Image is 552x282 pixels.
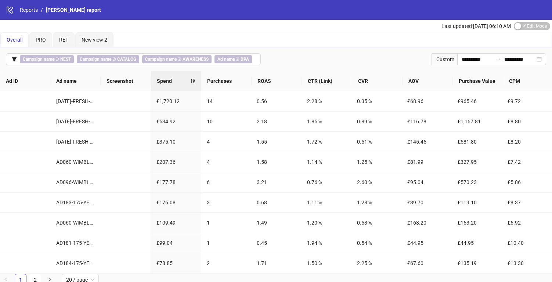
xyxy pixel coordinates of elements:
div: £177.78 [156,178,195,186]
div: 1.25 % [357,158,396,166]
div: 0.45 [257,239,295,247]
th: Screenshot [101,71,151,91]
div: AD183-175-YEAR-PHASE2-STATIC-V3_EN_IMG_ALLPRODUCTS_CP_07082025_ALLG_CC_SC3_USP8_175YEAR [56,198,95,207]
div: 1 [207,219,245,227]
span: ROAS [257,77,296,85]
span: ∌ [214,55,252,63]
th: CTR (Link) [302,71,352,91]
li: / [41,6,43,14]
span: New view 2 [82,37,107,43]
div: £8.37 [508,198,546,207]
div: 0.53 % [357,219,396,227]
div: 1.72 % [307,138,346,146]
div: 1.49 [257,219,295,227]
span: Purchase Value [459,77,497,85]
div: 6 [207,178,245,186]
b: CATALOG [117,57,136,62]
span: ∌ [142,55,212,63]
div: Custom [432,53,457,65]
div: £1,720.12 [156,97,195,105]
th: Purchases [201,71,252,91]
span: ∌ [77,55,139,63]
div: £81.99 [407,158,446,166]
th: CVR [352,71,403,91]
div: £99.04 [156,239,195,247]
span: Last updated [DATE] 06:10 AM [441,23,511,29]
div: 0.51 % [357,138,396,146]
div: 0.35 % [357,97,396,105]
div: £68.96 [407,97,446,105]
span: ∋ [20,55,74,63]
span: right [48,277,52,282]
div: [DATE]-FRESH-PRINTS-V2_EN_IMG_BEDDING_CP_07082025_ALLG_CC_SC3_USP8_FRESHPRINTS [56,138,95,146]
div: £44.95 [407,239,446,247]
div: 1.28 % [357,198,396,207]
div: £78.85 [156,259,195,267]
div: AD060-WIMBLEDON-STATIC-V1_EN_IMG_TOWELS_CP_25062025_ALLG_CC_SC3_USP17_WIMBLEDON – Copy [56,219,95,227]
div: 0.89 % [357,117,396,126]
b: Campaign name [145,57,177,62]
div: £327.95 [458,158,496,166]
div: 2.18 [257,117,295,126]
div: 1.20 % [307,219,346,227]
div: 0.56 [257,97,295,105]
div: £13.30 [508,259,546,267]
span: RET [59,37,68,43]
th: ROAS [252,71,302,91]
span: AOV [408,77,447,85]
div: £116.78 [407,117,446,126]
span: to [495,56,501,62]
div: £163.20 [458,219,496,227]
div: £119.10 [458,198,496,207]
div: 0.76 % [307,178,346,186]
th: Spend [151,71,201,91]
div: 2.25 % [357,259,396,267]
div: 14 [207,97,245,105]
div: £8.20 [508,138,546,146]
div: AD181-175-YEAR-PHASE2-CAROUSEL-V3_EN_CAR_ALLPRODUCTS_CP_07082025_ALLG_CC_SC3_USP8_175YEAR [56,239,95,247]
div: 1.58 [257,158,295,166]
span: CPM [509,77,548,85]
span: [PERSON_NAME] report [46,7,101,13]
div: 2.60 % [357,178,396,186]
div: £1,167.81 [458,117,496,126]
div: 1.50 % [307,259,346,267]
th: Ad name [50,71,101,91]
div: 1.55 [257,138,295,146]
span: CTR (Link) [308,77,346,85]
div: £10.40 [508,239,546,247]
div: 1.94 % [307,239,346,247]
div: £145.45 [407,138,446,146]
div: 4 [207,158,245,166]
span: Ad ID [6,77,44,85]
div: 1.14 % [307,158,346,166]
div: £8.80 [508,117,546,126]
div: 1 [207,239,245,247]
div: AD060-WIMBLEDON-STATIC-V1_EN_IMG_TOWELS_CP_25062025_ALLG_CC_SC3_USP17_WIMBLEDON – Copy - Copy [56,158,95,166]
div: £163.20 [407,219,446,227]
div: 1.11 % [307,198,346,207]
span: Spend [157,77,190,85]
div: £95.04 [407,178,446,186]
div: £9.72 [508,97,546,105]
div: 2.28 % [307,97,346,105]
div: £67.60 [407,259,446,267]
b: Campaign name [23,57,54,62]
span: left [4,277,8,282]
span: swap-right [495,56,501,62]
div: £965.46 [458,97,496,105]
b: AWARENESS [183,57,209,62]
a: Reports [18,6,39,14]
button: Campaign name ∋ NESTCampaign name ∌ CATALOGCampaign name ∌ AWARENESSAd name ∌ DPA [6,53,261,65]
div: 2 [207,259,245,267]
div: 3.21 [257,178,295,186]
div: 4 [207,138,245,146]
div: £6.92 [508,219,546,227]
div: 0.68 [257,198,295,207]
b: DPA [241,57,249,62]
th: Purchase Value [453,71,503,91]
div: £176.08 [156,198,195,207]
span: Ad name [56,77,95,85]
span: Purchases [207,77,246,85]
div: £44.95 [458,239,496,247]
